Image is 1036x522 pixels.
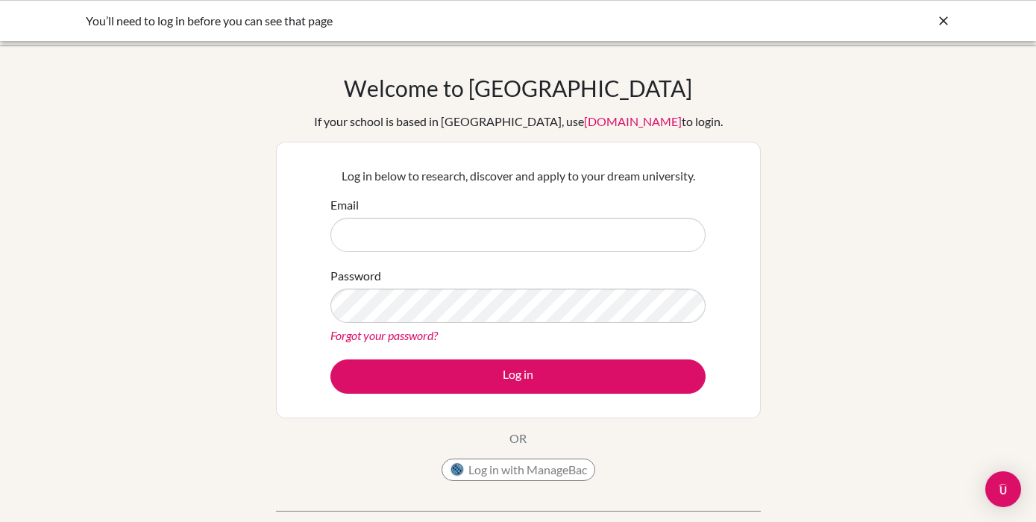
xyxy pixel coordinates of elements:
[442,459,595,481] button: Log in with ManageBac
[330,359,706,394] button: Log in
[314,113,723,130] div: If your school is based in [GEOGRAPHIC_DATA], use to login.
[330,328,438,342] a: Forgot your password?
[330,196,359,214] label: Email
[330,267,381,285] label: Password
[330,167,706,185] p: Log in below to research, discover and apply to your dream university.
[985,471,1021,507] div: Open Intercom Messenger
[86,12,727,30] div: You’ll need to log in before you can see that page
[344,75,692,101] h1: Welcome to [GEOGRAPHIC_DATA]
[584,114,682,128] a: [DOMAIN_NAME]
[509,430,527,447] p: OR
